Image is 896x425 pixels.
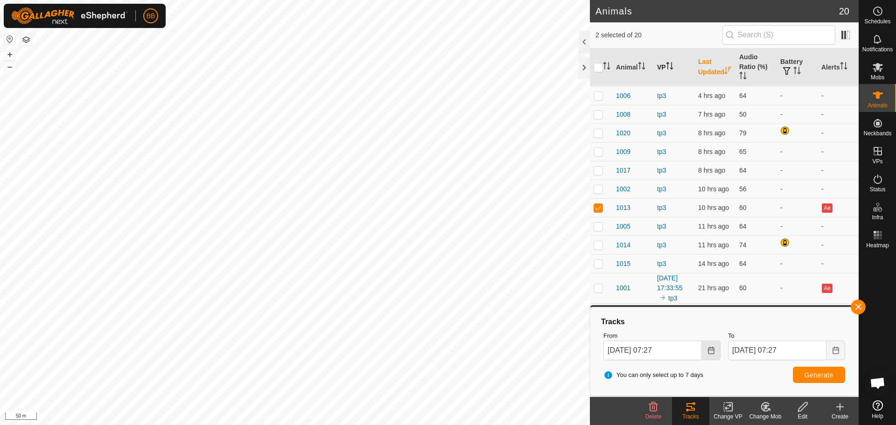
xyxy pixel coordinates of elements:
button: – [4,61,15,72]
a: tp3 [657,241,666,249]
td: - [777,86,818,105]
td: - [777,303,818,322]
span: 64 [739,223,747,230]
span: 74 [739,241,747,249]
span: Help [872,413,883,419]
th: Battery [777,49,818,86]
a: tp3 [657,167,666,174]
a: tp3 [657,223,666,230]
img: to [659,294,666,301]
span: 31 Aug 2025, 10:41 pm [698,167,725,174]
button: + [4,49,15,60]
div: Tracks [672,412,709,421]
span: 31 Aug 2025, 10:01 am [698,284,729,292]
h2: Animals [595,6,839,17]
span: VPs [872,159,882,164]
td: - [777,142,818,161]
span: 1 Sept 2025, 2:41 am [698,92,725,99]
th: Last Updated [694,49,735,86]
a: Help [859,397,896,423]
span: 2 selected of 20 [595,30,722,40]
th: Audio Ratio (%) [735,49,777,86]
span: 31 Aug 2025, 9:21 pm [698,185,729,193]
span: Status [869,187,885,192]
td: - [777,105,818,124]
td: - [818,303,859,322]
div: Change VP [709,412,747,421]
span: 1008 [616,110,630,119]
div: Create [821,412,859,421]
a: tp3 [657,129,666,137]
span: Generate [805,371,833,379]
a: tp3 [657,92,666,99]
td: - [818,142,859,161]
p-sorticon: Activate to sort [793,68,801,76]
td: - [777,198,818,217]
span: 60 [739,204,747,211]
button: Map Layers [21,34,32,45]
td: - [777,254,818,273]
a: tp3 [657,185,666,193]
button: Ae [822,203,832,213]
button: Choose Date [702,341,721,360]
td: - [777,180,818,198]
span: Infra [872,215,883,220]
span: 64 [739,167,747,174]
a: Contact Us [304,413,332,421]
div: Tracks [600,316,849,327]
span: 1005 [616,222,630,231]
button: Reset Map [4,34,15,45]
a: tp3 [668,294,677,302]
p-sorticon: Activate to sort [638,63,645,71]
span: 1020 [616,128,630,138]
input: Search (S) [722,25,835,45]
span: You can only select up to 7 days [603,370,703,380]
span: Neckbands [863,131,891,136]
span: 31 Aug 2025, 4:27 pm [698,260,729,267]
span: 1014 [616,240,630,250]
span: 56 [739,185,747,193]
img: Gallagher Logo [11,7,128,24]
span: Animals [868,103,888,108]
span: 79 [739,129,747,137]
button: Choose Date [826,341,845,360]
span: 1 Sept 2025, 12:21 am [698,111,725,118]
span: 1006 [616,91,630,101]
span: 60 [739,284,747,292]
a: tp3 [657,111,666,118]
p-sorticon: Activate to sort [666,63,673,71]
p-sorticon: Activate to sort [603,63,610,71]
td: - [777,273,818,303]
td: - [818,105,859,124]
a: tp3 [657,148,666,155]
td: - [818,124,859,142]
p-sorticon: Activate to sort [724,68,732,76]
span: BB [147,11,155,21]
span: 31 Aug 2025, 10:41 pm [698,148,725,155]
div: Change Mob [747,412,784,421]
button: Generate [793,367,845,383]
span: 1013 [616,203,630,213]
span: 64 [739,260,747,267]
td: - [818,217,859,236]
td: - [818,254,859,273]
td: - [818,161,859,180]
span: 1017 [616,166,630,175]
td: - [777,161,818,180]
span: 31 Aug 2025, 8:01 pm [698,223,729,230]
span: Heatmap [866,243,889,248]
label: From [603,331,721,341]
span: Mobs [871,75,884,80]
th: Alerts [818,49,859,86]
p-sorticon: Activate to sort [840,63,847,71]
a: tp3 [657,260,666,267]
th: Animal [612,49,653,86]
span: 31 Aug 2025, 11:21 pm [698,129,725,137]
a: tp3 [657,204,666,211]
label: To [728,331,845,341]
a: [DATE] 17:33:55 [657,274,683,292]
span: 1001 [616,283,630,293]
span: Delete [645,413,662,420]
span: 1015 [616,259,630,269]
span: 1002 [616,184,630,194]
